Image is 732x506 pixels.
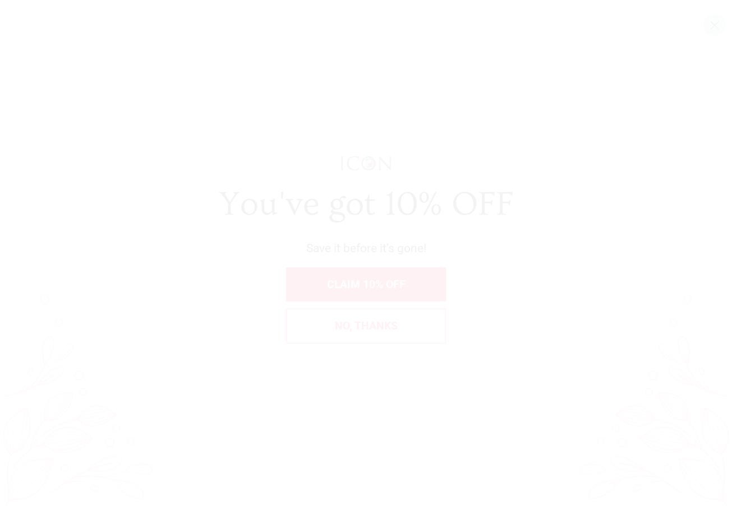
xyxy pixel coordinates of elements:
span: X [710,17,720,32]
img: iconwallstickersl_1754656298800.png [338,155,394,171]
span: No, thanks [335,319,398,332]
span: You've got 10% OFF [219,185,514,224]
span: Save it before it’s gone! [306,242,426,255]
span: CLAIM 10% OFF [327,278,406,291]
